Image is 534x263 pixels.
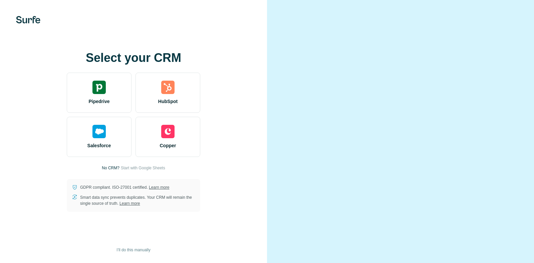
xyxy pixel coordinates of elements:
img: salesforce's logo [92,125,106,138]
span: Salesforce [87,142,111,149]
p: No CRM? [102,165,119,171]
img: copper's logo [161,125,175,138]
a: Learn more [119,201,140,206]
button: I’ll do this manually [112,245,155,255]
span: HubSpot [158,98,178,105]
a: Learn more [149,185,169,190]
img: Surfe's logo [16,16,40,23]
span: I’ll do this manually [116,247,150,253]
p: GDPR compliant. ISO-27001 certified. [80,184,169,190]
h1: Select your CRM [67,51,200,65]
img: hubspot's logo [161,81,175,94]
span: Copper [160,142,176,149]
p: Smart data sync prevents duplicates. Your CRM will remain the single source of truth. [80,194,195,206]
span: Pipedrive [88,98,109,105]
button: Start with Google Sheets [121,165,165,171]
img: pipedrive's logo [92,81,106,94]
